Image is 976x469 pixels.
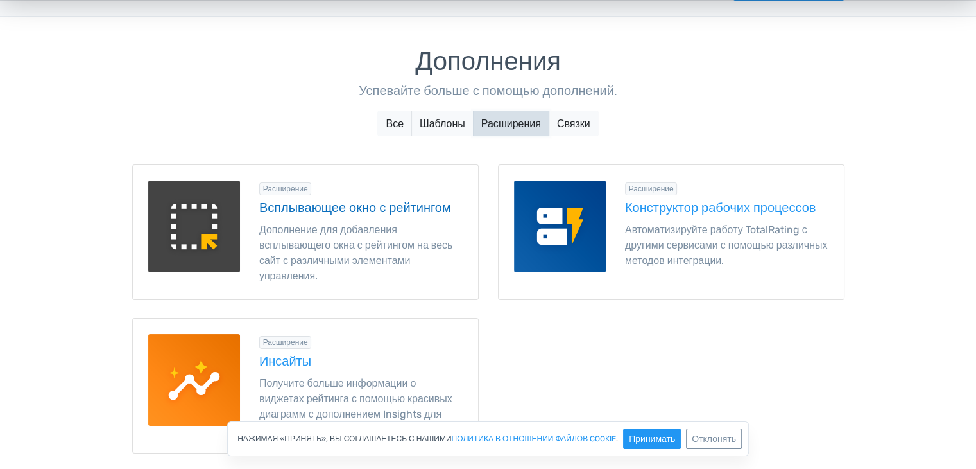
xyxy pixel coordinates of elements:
font: Автоматизируйте работу TotalRating с другими сервисами с помощью различных методов интеграции. [625,224,828,267]
button: Отклонять [686,429,742,449]
a: Информация для TotalRating Расширение Инсайты Получите больше информации о виджетах рейтинга с по... [132,318,479,454]
font: Расширения [481,118,541,130]
font: Дополнение для добавления всплывающего окна с рейтингом на весь сайт с различными элементами упра... [259,224,452,282]
font: Расширение [263,338,308,347]
h5: Расширение всплывающего окна рейтинга для TotalRating [259,200,463,215]
img: Конструктор рабочих процессов для TotalRating [514,181,606,272]
font: Инсайты [259,353,311,369]
a: политика в отношении файлов cookie [452,435,617,443]
button: Принимать [623,429,681,449]
button: Связки [549,111,599,136]
font: Шаблоны [420,118,465,130]
font: Нажимая «Принять», вы соглашаетесь с нашими [237,434,451,443]
font: Получите больше информации о виджетах рейтинга с помощью красивых диаграмм с дополнением Insights... [259,377,452,436]
h5: Расширение Insights для TotalRating [259,354,463,368]
font: Расширение [629,184,674,193]
font: Все [386,118,404,130]
a: Всплывающее окно рейтинга для TotalRating Расширение Всплывающее окно с рейтингом Дополнение для ... [132,164,479,300]
font: Всплывающее окно с рейтингом [259,200,451,215]
button: Расширения [473,111,549,136]
a: Конструктор рабочих процессов для TotalRating Расширение Конструктор рабочих процессов Автоматизи... [498,164,844,300]
font: Связки [557,118,590,130]
font: . [616,434,618,443]
font: Успевайте больше с помощью дополнений. [359,83,617,98]
img: Информация для TotalRating [148,334,240,426]
font: Принимать [629,434,675,445]
font: Расширение [263,184,308,193]
img: Всплывающее окно рейтинга для TotalRating [148,181,240,272]
button: Шаблоны [411,111,474,136]
font: Конструктор рабочих процессов [625,200,816,215]
button: Все [377,111,412,136]
h5: Расширение Workflow Builder для TotalRating [625,200,828,215]
font: Дополнения [415,46,561,76]
font: политика в отношении файлов cookie [452,434,617,443]
font: Отклонять [692,434,736,445]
